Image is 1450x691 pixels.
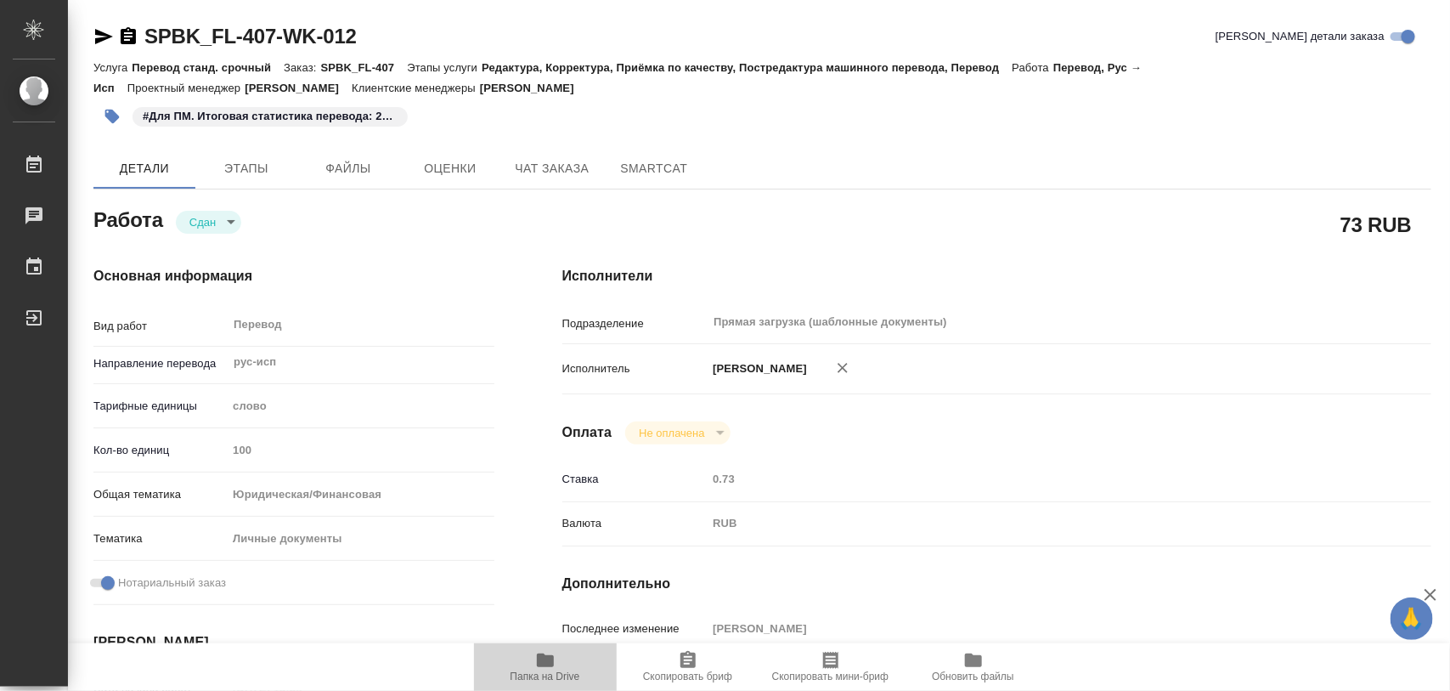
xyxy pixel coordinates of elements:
[634,426,709,440] button: Не оплачена
[562,471,708,488] p: Ставка
[562,360,708,377] p: Исполнитель
[93,26,114,47] button: Скопировать ссылку для ЯМессенджера
[307,158,389,179] span: Файлы
[131,108,409,122] span: Для ПМ. Итоговая статистика перевода: 250 слов.
[176,211,241,234] div: Сдан
[562,422,612,443] h4: Оплата
[409,158,491,179] span: Оценки
[482,61,1012,74] p: Редактура, Корректура, Приёмка по качеству, Постредактура машинного перевода, Перевод
[407,61,482,74] p: Этапы услуги
[227,392,494,421] div: слово
[1391,598,1433,640] button: 🙏
[93,355,227,372] p: Направление перевода
[227,524,494,553] div: Личные документы
[132,61,284,74] p: Перевод станд. срочный
[707,360,807,377] p: [PERSON_NAME]
[613,158,695,179] span: SmartCat
[93,442,227,459] p: Кол-во единиц
[284,61,320,74] p: Заказ:
[206,158,287,179] span: Этапы
[127,82,245,94] p: Проектный менеджер
[772,671,889,683] span: Скопировать мини-бриф
[1216,28,1385,45] span: [PERSON_NAME] детали заказа
[245,82,352,94] p: [PERSON_NAME]
[1340,210,1412,239] h2: 73 RUB
[1012,61,1053,74] p: Работа
[480,82,587,94] p: [PERSON_NAME]
[118,575,226,592] span: Нотариальный заказ
[707,616,1358,641] input: Пустое поле
[474,643,617,691] button: Папка на Drive
[643,671,732,683] span: Скопировать бриф
[511,158,593,179] span: Чат заказа
[321,61,408,74] p: SPBK_FL-407
[227,480,494,509] div: Юридическая/Финансовая
[562,266,1431,286] h4: Исполнители
[511,671,580,683] span: Папка на Drive
[93,632,494,653] h4: [PERSON_NAME]
[93,98,131,135] button: Добавить тэг
[932,671,1014,683] span: Обновить файлы
[625,422,730,445] div: Сдан
[93,530,227,547] p: Тематика
[562,574,1431,594] h4: Дополнительно
[118,26,138,47] button: Скопировать ссылку
[227,438,494,462] input: Пустое поле
[93,266,494,286] h4: Основная информация
[93,61,132,74] p: Услуга
[707,467,1358,491] input: Пустое поле
[144,25,357,48] a: SPBK_FL-407-WK-012
[562,515,708,532] p: Валюта
[902,643,1045,691] button: Обновить файлы
[93,398,227,415] p: Тарифные единицы
[617,643,759,691] button: Скопировать бриф
[93,486,227,503] p: Общая тематика
[562,315,708,332] p: Подразделение
[93,203,163,234] h2: Работа
[1397,601,1426,637] span: 🙏
[759,643,902,691] button: Скопировать мини-бриф
[143,108,398,125] p: #Для ПМ. Итоговая статистика перевода: 250 слов.
[562,620,708,637] p: Последнее изменение
[104,158,185,179] span: Детали
[93,318,227,335] p: Вид работ
[184,215,221,229] button: Сдан
[824,349,861,387] button: Удалить исполнителя
[707,509,1358,538] div: RUB
[352,82,480,94] p: Клиентские менеджеры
